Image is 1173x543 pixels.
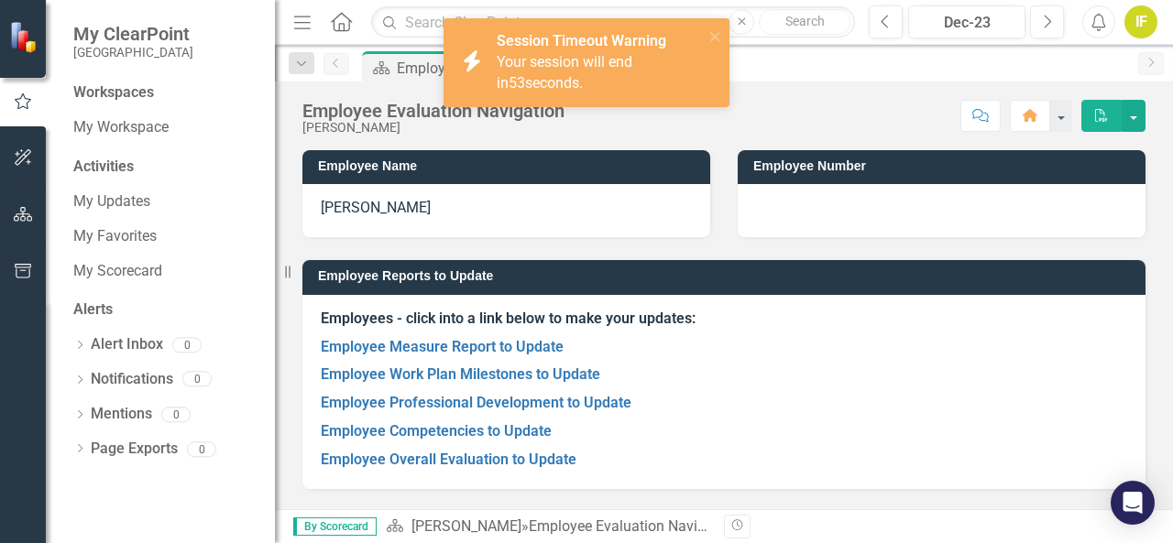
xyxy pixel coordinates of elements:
[753,159,1136,173] h3: Employee Number
[1111,481,1155,525] div: Open Intercom Messenger
[709,26,722,47] button: close
[302,121,565,135] div: [PERSON_NAME]
[397,57,541,80] div: Employee Evaluation Navigation
[908,5,1025,38] button: Dec-23
[321,338,564,355] a: Employee Measure Report to Update
[172,337,202,353] div: 0
[321,451,576,468] a: Employee Overall Evaluation to Update
[187,441,216,457] div: 0
[302,101,565,121] div: Employee Evaluation Navigation
[73,157,257,178] div: Activities
[497,53,632,92] span: Your session will end in seconds.
[293,517,377,536] span: By Scorecard
[529,517,739,535] div: Employee Evaluation Navigation
[9,21,41,53] img: ClearPoint Strategy
[321,310,696,327] strong: Employees - click into a link below to make your updates:
[91,334,163,355] a: Alert Inbox
[91,369,173,390] a: Notifications
[73,226,257,247] a: My Favorites
[785,14,825,28] span: Search
[73,117,257,138] a: My Workspace
[321,198,692,219] p: [PERSON_NAME]
[1124,5,1157,38] button: IF
[91,404,152,425] a: Mentions
[73,82,154,103] div: Workspaces
[73,23,193,45] span: My ClearPoint
[161,407,191,422] div: 0
[386,516,710,538] div: »
[91,439,178,460] a: Page Exports
[321,365,600,383] a: Employee Work Plan Milestones to Update
[759,9,850,35] button: Search
[73,261,257,282] a: My Scorecard
[497,32,666,49] strong: Session Timeout Warning
[371,6,855,38] input: Search ClearPoint...
[318,159,701,173] h3: Employee Name
[915,12,1019,34] div: Dec-23
[182,372,212,387] div: 0
[318,269,1136,283] h3: Employee Reports to Update
[321,422,552,440] a: Employee Competencies to Update
[411,517,521,535] a: [PERSON_NAME]
[321,394,631,411] a: Employee Professional Development to Update
[73,299,257,320] div: Alerts
[73,191,257,212] a: My Updates
[509,74,525,92] span: 53
[73,45,193,60] small: [GEOGRAPHIC_DATA]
